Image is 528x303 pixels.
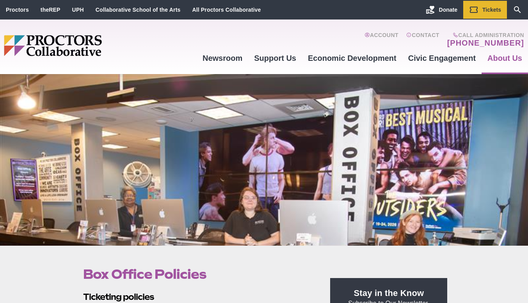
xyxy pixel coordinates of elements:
[482,7,501,13] span: Tickets
[507,1,528,19] a: Search
[6,7,29,13] a: Proctors
[72,7,84,13] a: UPH
[439,7,457,13] span: Donate
[463,1,507,19] a: Tickets
[482,48,528,69] a: About Us
[445,32,524,38] span: Call Administration
[83,267,313,282] h1: Box Office Policies
[402,48,482,69] a: Civic Engagement
[447,38,524,48] a: [PHONE_NUMBER]
[4,35,162,56] img: Proctors logo
[96,7,181,13] a: Collaborative School of the Arts
[302,48,402,69] a: Economic Development
[420,1,463,19] a: Donate
[248,48,302,69] a: Support Us
[364,32,398,48] a: Account
[197,48,248,69] a: Newsroom
[354,288,424,298] strong: Stay in the Know
[192,7,261,13] a: All Proctors Collaborative
[83,291,313,303] h2: Ticketing policies
[406,32,439,48] a: Contact
[41,7,60,13] a: theREP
